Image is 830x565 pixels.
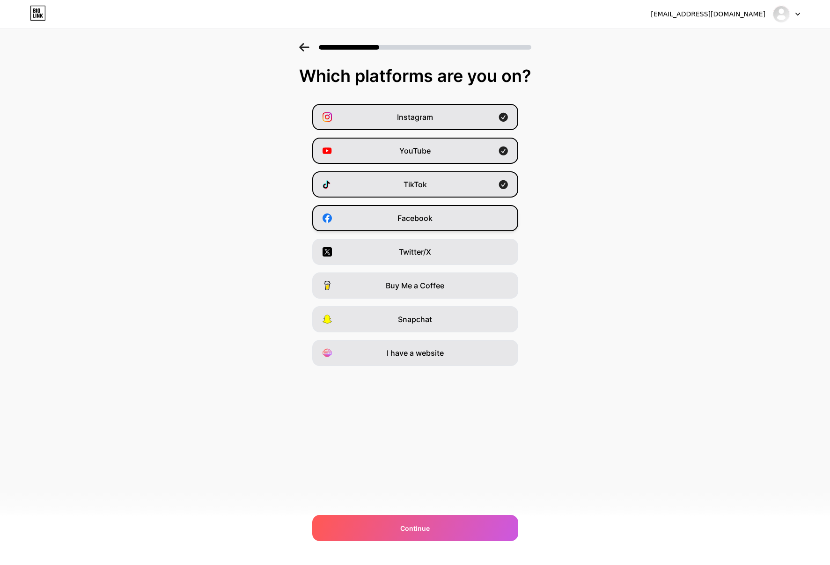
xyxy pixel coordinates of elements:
span: TikTok [404,179,427,190]
span: Twitter/X [399,246,431,257]
span: Buy Me a Coffee [386,280,444,291]
span: Facebook [397,213,433,224]
div: [EMAIL_ADDRESS][DOMAIN_NAME] [651,9,765,19]
img: karelgustin [772,5,790,23]
span: Instagram [397,111,433,123]
span: I have a website [387,347,444,359]
span: YouTube [399,145,431,156]
div: Which platforms are you on? [9,66,821,85]
span: Continue [400,523,430,533]
span: Snapchat [398,314,432,325]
